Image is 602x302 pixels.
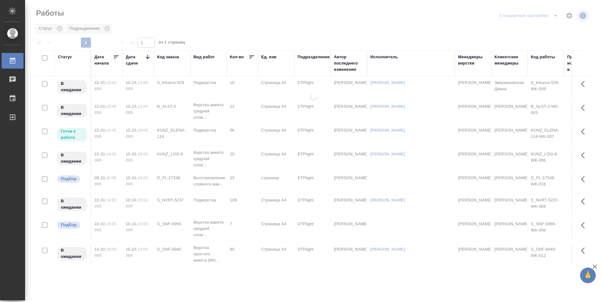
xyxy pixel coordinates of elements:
[577,218,592,233] button: Здесь прячутся важные кнопки
[61,198,83,211] p: В ожидании
[58,54,72,60] div: Статус
[298,54,330,60] div: Подразделение
[577,172,592,187] button: Здесь прячутся важные кнопки
[61,104,83,117] p: В ожидании
[577,194,592,209] button: Здесь прячутся важные кнопки
[261,54,277,60] div: Ед. изм
[56,246,87,261] div: Исполнитель назначен, приступать к работе пока рано
[577,243,592,258] button: Здесь прячутся важные кнопки
[56,103,87,118] div: Исполнитель назначен, приступать к работе пока рано
[531,54,555,60] div: Код работы
[580,268,596,283] button: 🙏
[126,54,145,66] div: Дата сдачи
[56,221,87,229] div: Можно подбирать исполнителей
[56,175,87,183] div: Можно подбирать исполнителей
[56,197,87,212] div: Исполнитель назначен, приступать к работе пока рано
[56,127,87,142] div: Исполнитель может приступить к работе
[567,54,595,73] div: Прогресс исполнителя в SC
[61,176,77,182] p: Подбор
[577,100,592,115] button: Здесь прячутся важные кнопки
[56,151,87,166] div: Исполнитель назначен, приступать к работе пока рано
[370,54,398,60] div: Исполнитель
[157,54,179,60] div: Код заказа
[61,81,83,93] p: В ожидании
[458,54,488,66] div: Менеджеры верстки
[334,54,364,73] div: Автор последнего изменения
[577,76,592,91] button: Здесь прячутся важные кнопки
[494,54,525,66] div: Клиентские менеджеры
[61,222,77,228] p: Подбор
[230,54,244,60] div: Кол-во
[577,148,592,163] button: Здесь прячутся важные кнопки
[61,247,83,260] p: В ожидании
[577,124,592,139] button: Здесь прячутся важные кнопки
[94,54,113,66] div: Дата начала
[61,152,83,164] p: В ожидании
[56,80,87,94] div: Исполнитель назначен, приступать к работе пока рано
[61,128,83,141] p: Готов к работе
[193,54,215,60] div: Вид работ
[583,269,593,282] span: 🙏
